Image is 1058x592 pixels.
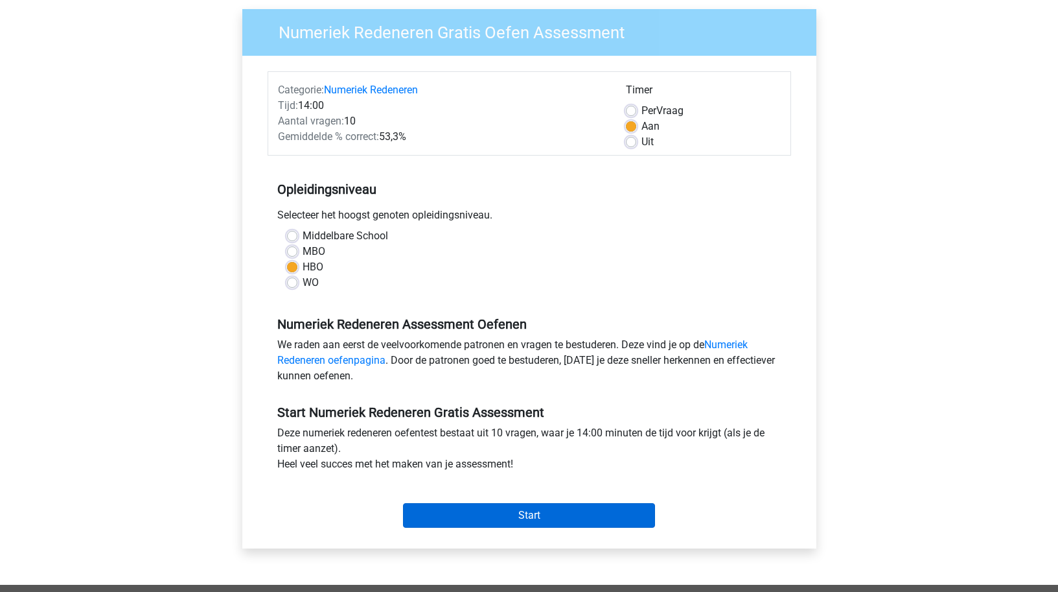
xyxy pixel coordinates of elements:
[324,84,418,96] a: Numeriek Redeneren
[278,115,344,127] span: Aantal vragen:
[268,337,791,389] div: We raden aan eerst de veelvoorkomende patronen en vragen te bestuderen. Deze vind je op de . Door...
[303,259,323,275] label: HBO
[278,99,298,112] span: Tijd:
[268,98,616,113] div: 14:00
[303,275,319,290] label: WO
[268,425,791,477] div: Deze numeriek redeneren oefentest bestaat uit 10 vragen, waar je 14:00 minuten de tijd voor krijg...
[641,103,684,119] label: Vraag
[277,316,781,332] h5: Numeriek Redeneren Assessment Oefenen
[263,18,807,43] h3: Numeriek Redeneren Gratis Oefen Assessment
[626,82,781,103] div: Timer
[403,503,655,528] input: Start
[278,84,324,96] span: Categorie:
[641,104,656,117] span: Per
[641,119,660,134] label: Aan
[268,129,616,145] div: 53,3%
[278,130,379,143] span: Gemiddelde % correct:
[277,338,748,366] a: Numeriek Redeneren oefenpagina
[641,134,654,150] label: Uit
[303,244,325,259] label: MBO
[268,207,791,228] div: Selecteer het hoogst genoten opleidingsniveau.
[277,176,781,202] h5: Opleidingsniveau
[277,405,781,420] h5: Start Numeriek Redeneren Gratis Assessment
[303,228,388,244] label: Middelbare School
[268,113,616,129] div: 10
